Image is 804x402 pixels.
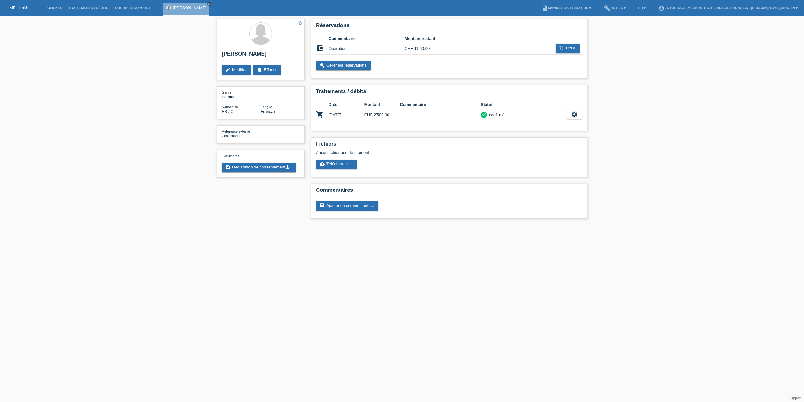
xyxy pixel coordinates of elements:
i: close [208,2,211,5]
a: add_shopping_cartDébit [556,44,580,53]
a: Courriel Support [112,6,154,10]
a: Support [788,396,801,400]
span: Langue [261,105,272,109]
i: account_balance_wallet [316,44,323,52]
h2: Fichiers [316,141,582,150]
i: build [320,63,325,68]
i: build [604,5,610,11]
th: Montant restant [405,35,443,42]
a: account_circleENTOURAGE Medical Esthetic Solutions SA - [PERSON_NAME]-Moulin ▾ [655,6,801,10]
a: commentAjouter un commentaire ... [316,201,378,211]
a: [PERSON_NAME] [173,5,206,10]
h2: [PERSON_NAME] [222,51,300,60]
i: description [225,165,231,170]
i: delete [257,67,262,72]
span: France / C / 31.08.2012 [222,109,234,114]
div: Femme [222,90,261,99]
i: get_app [285,165,290,170]
span: Genre [222,91,231,94]
div: Opération [222,129,261,138]
span: Français [261,109,276,114]
a: descriptionDéclaration de consentementget_app [222,163,296,172]
i: comment [320,203,325,208]
i: add_shopping_cart [559,46,564,51]
span: Nationalité [222,105,238,109]
i: POSP00028224 [316,111,323,118]
div: Aucun fichier pour le moment [316,150,508,155]
a: buildOutils ▾ [601,6,629,10]
td: CHF 2'500.00 [364,108,400,121]
th: Montant [364,101,400,108]
h2: Commentaires [316,187,582,196]
a: cloud_uploadTélécharger ... [316,160,357,169]
div: confirmé [487,112,505,118]
a: bookManuel d’utilisation ▾ [539,6,595,10]
h2: Traitements / débits [316,88,582,98]
a: Clients [44,6,65,10]
i: edit [225,67,231,72]
td: [DATE] [329,108,364,121]
i: check [482,112,486,117]
td: Opération [329,42,405,55]
span: Référence externe [222,129,250,133]
a: deleteEffacer [253,65,281,75]
a: Traitements / débits [65,6,112,10]
span: Documents [222,154,239,158]
a: star_border [297,20,303,27]
a: FR ▾ [635,6,649,10]
i: settings [571,111,578,118]
th: Statut [481,101,567,108]
th: Commentaire [329,35,405,42]
i: star_border [297,20,303,26]
h2: Réservations [316,22,582,32]
a: editModifier [222,65,251,75]
a: buildGérer les réservations [316,61,371,70]
i: book [542,5,548,11]
a: close [207,2,211,6]
i: cloud_upload [320,162,325,167]
i: account_circle [658,5,665,11]
td: CHF 1'500.00 [405,42,443,55]
th: Date [329,101,364,108]
a: MF Health [9,5,28,10]
th: Commentaire [400,101,481,108]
